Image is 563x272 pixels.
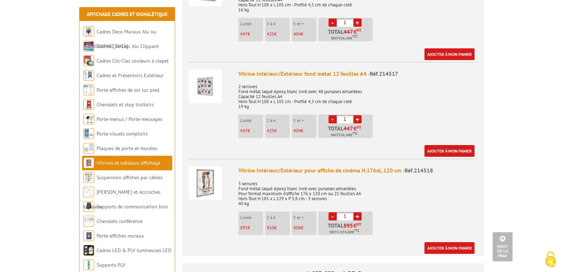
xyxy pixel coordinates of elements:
sup: TTC [352,34,358,38]
p: € [240,32,263,37]
p: € [240,128,263,133]
span: 425 [267,128,274,134]
p: 5 et + [293,118,316,123]
img: Cadres LED & PLV lumineuses LED [83,245,94,256]
a: Affichage Cadres et Signalétique [87,11,167,17]
a: Ajouter à mon panier [424,242,475,254]
img: Supports PLV [83,260,94,270]
p: 2 à 4 [267,21,290,26]
a: + [353,212,362,220]
a: Haut de la page [493,232,513,261]
img: Chevalets conférence [83,216,94,226]
a: Ajouter à mon panier [424,48,475,60]
a: [PERSON_NAME] et Accroches tableaux [83,189,161,210]
img: Porte-menus / Porte-messages [83,114,94,124]
p: 2 à 4 [267,215,290,220]
a: + [353,18,362,27]
img: Plaques de porte et murales [83,143,94,154]
p: L'unité [240,21,263,26]
a: Porte-visuels comptoirs [97,130,148,137]
a: Plaques de porte et murales [97,145,157,151]
a: + [353,115,362,123]
p: L'unité [240,118,263,123]
span: € [353,223,357,228]
span: 536,40 [339,36,350,41]
img: Cadres Deco Muraux Alu ou Bois [83,26,94,37]
span: 895 [240,225,248,231]
span: € [353,29,357,34]
a: Cadres et Présentoirs Extérieur [97,72,164,79]
img: Porte-visuels comptoirs [83,128,94,139]
a: Chevalets conférence [97,218,142,224]
span: 404 [293,128,301,134]
img: Cimaises et Accroches tableaux [83,187,94,197]
a: Vitrines et tableaux affichage [97,160,160,166]
span: Soit € [331,132,358,138]
span: 447 [240,31,248,37]
a: Ajouter à mon panier [424,145,475,157]
img: Vitrines et tableaux affichage [83,158,94,168]
span: Réf.214518 [405,167,433,174]
a: Porte-affiches de sol sur pied [97,87,159,93]
a: Cadres Clic-Clac Alu Clippant [97,43,159,49]
span: 808 [293,225,301,231]
a: Porte-menus / Porte-messages [97,116,162,122]
span: 447 [240,128,248,134]
a: Supports PLV [97,262,125,268]
a: Supports de communication bois [97,203,168,210]
span: 404 [293,31,301,37]
sup: HT [357,222,361,227]
p: Total [320,126,373,138]
span: 536,40 [339,132,350,138]
div: Vitrine Intérieur/Extérieur pour affiche de cinéma H.176xL.120 cm - [238,166,478,175]
div: Vitrine Intérieur/Extérieur fond métal 12 feuilles A4 - [238,70,478,78]
p: 5 et + [293,215,316,220]
a: Cadres Deco Muraux Alu ou [GEOGRAPHIC_DATA] [83,28,156,49]
p: € [267,32,290,37]
p: € [293,225,316,230]
span: € [353,126,357,131]
sup: HT [357,125,361,130]
a: Cadres Clic-Clac couleurs à clapet [97,58,169,64]
span: Soit € [330,229,359,235]
img: Vitrine Intérieur/Extérieur pour affiche de cinéma H.176xL.120 cm [189,166,222,200]
span: 425 [267,31,274,37]
p: € [293,32,316,37]
span: Réf.214517 [370,70,398,77]
p: Total [320,29,373,41]
span: 447 [343,29,353,34]
p: € [293,128,316,133]
img: Cadres Clic-Clac couleurs à clapet [83,55,94,66]
a: - [329,18,337,27]
p: 2 serrures Fond métal laqué époxy blanc livré avec 48 punaises aimantées Capacité 12 feuilles A4 ... [238,79,478,109]
a: - [329,115,337,123]
span: 895 [343,223,353,228]
p: 5 et + [293,21,316,26]
span: 447 [343,126,353,131]
p: Total [320,223,373,235]
a: Suspension affiches par câbles [97,174,163,181]
sup: HT [357,28,361,33]
img: Cookies (fenêtre modale) [542,251,559,268]
span: 850 [267,225,274,231]
button: Cookies (fenêtre modale) [538,248,563,272]
img: Vitrine Intérieur/Extérieur fond métal 12 feuilles A4 [189,70,222,103]
img: Porte-affiches de sol sur pied [83,85,94,95]
p: 2 à 4 [267,118,290,123]
img: Suspension affiches par câbles [83,172,94,183]
span: 1 074,00 [337,229,352,235]
sup: TTC [352,132,358,135]
p: € [267,128,290,133]
p: L'unité [240,215,263,220]
sup: TTC [354,229,359,233]
a: Porte-affiches muraux [97,233,144,239]
a: Cadres LED & PLV lumineuses LED [97,247,171,254]
span: Soit € [331,36,358,41]
a: Chevalets et stop trottoirs [97,101,154,108]
a: - [329,212,337,220]
p: € [267,225,290,230]
img: Cadres et Présentoirs Extérieur [83,70,94,81]
img: Porte-affiches muraux [83,230,94,241]
p: 3 serrures Fond métal laqué époxy blanc livré avec punaises aimantées Pour format maximum d'affic... [238,176,478,206]
p: € [240,225,263,230]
